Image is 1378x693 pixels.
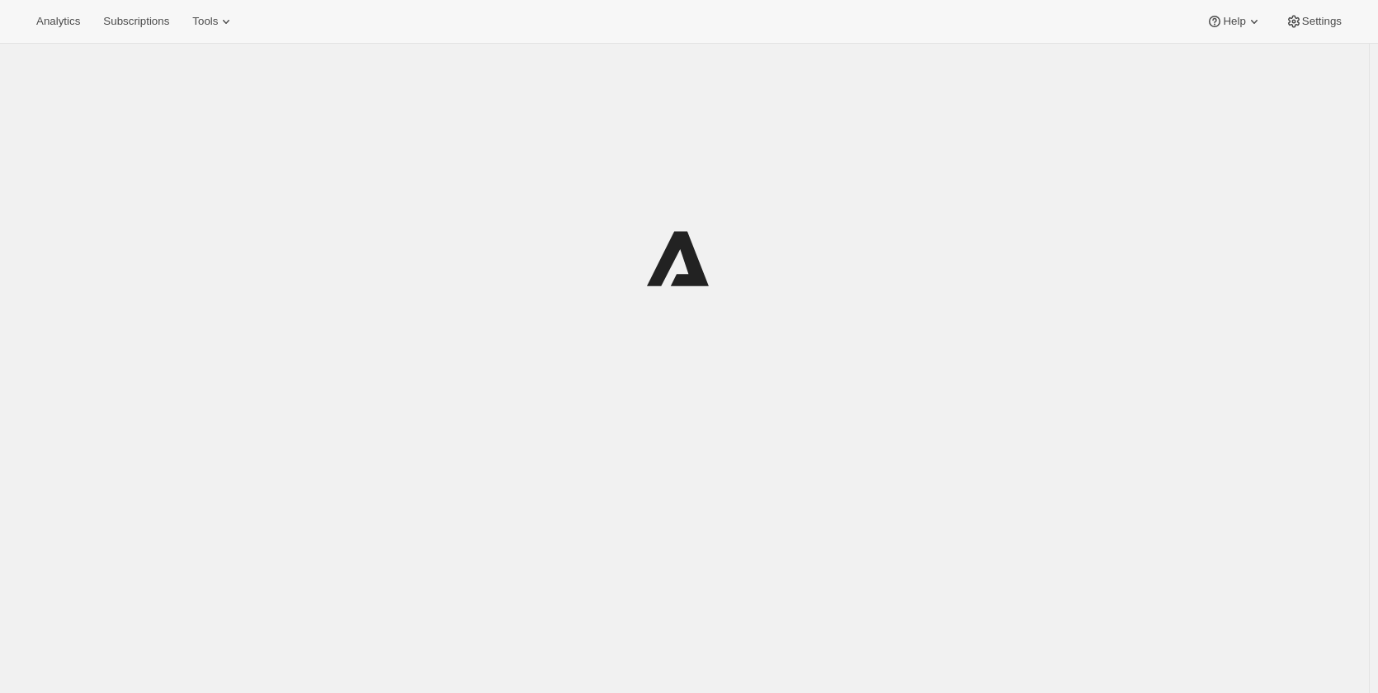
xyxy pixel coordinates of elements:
span: Tools [192,15,218,28]
span: Analytics [36,15,80,28]
button: Analytics [26,10,90,33]
span: Settings [1302,15,1342,28]
button: Subscriptions [93,10,179,33]
span: Subscriptions [103,15,169,28]
button: Settings [1276,10,1352,33]
span: Help [1223,15,1245,28]
button: Help [1196,10,1272,33]
button: Tools [182,10,244,33]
